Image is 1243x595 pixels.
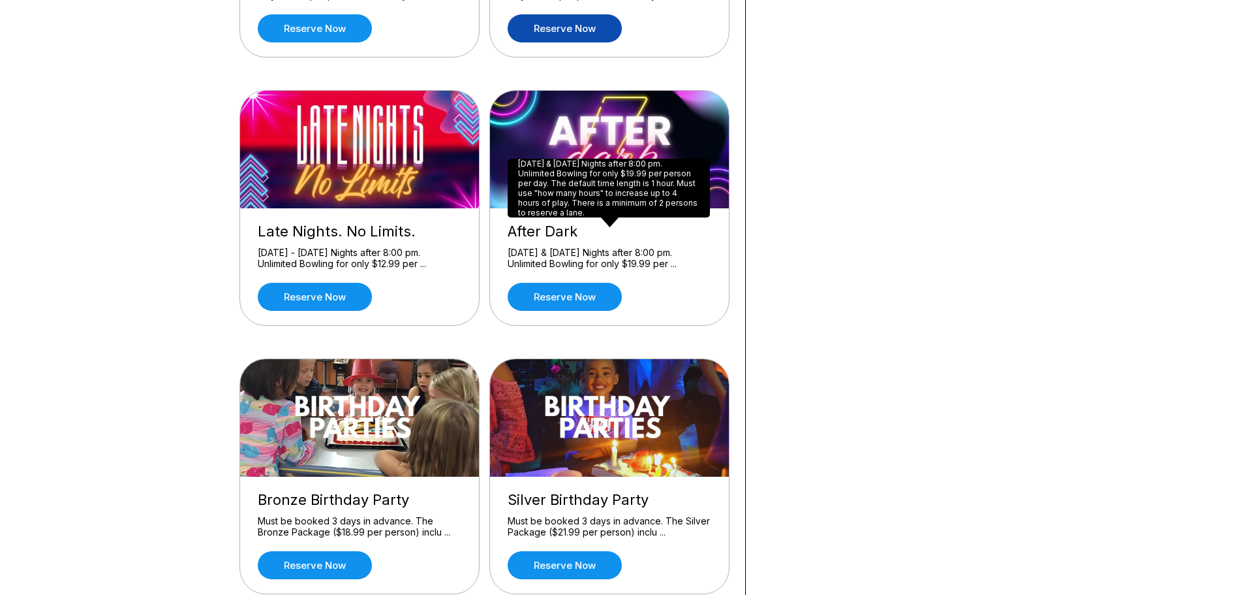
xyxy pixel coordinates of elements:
[508,283,622,311] a: Reserve now
[508,223,711,240] div: After Dark
[258,515,461,538] div: Must be booked 3 days in advance. The Bronze Package ($18.99 per person) inclu ...
[490,359,730,477] img: Silver Birthday Party
[508,247,711,270] div: [DATE] & [DATE] Nights after 8:00 pm. Unlimited Bowling for only $19.99 per ...
[508,159,710,217] div: [DATE] & [DATE] Nights after 8:00 pm. Unlimited Bowling for only $19.99 per person per day. The d...
[508,491,711,509] div: Silver Birthday Party
[258,491,461,509] div: Bronze Birthday Party
[258,283,372,311] a: Reserve now
[240,91,480,208] img: Late Nights. No Limits.
[258,14,372,42] a: Reserve now
[258,223,461,240] div: Late Nights. No Limits.
[508,14,622,42] a: Reserve now
[240,359,480,477] img: Bronze Birthday Party
[258,247,461,270] div: [DATE] - [DATE] Nights after 8:00 pm. Unlimited Bowling for only $12.99 per ...
[508,551,622,579] a: Reserve now
[490,91,730,208] img: After Dark
[508,515,711,538] div: Must be booked 3 days in advance. The Silver Package ($21.99 per person) inclu ...
[258,551,372,579] a: Reserve now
